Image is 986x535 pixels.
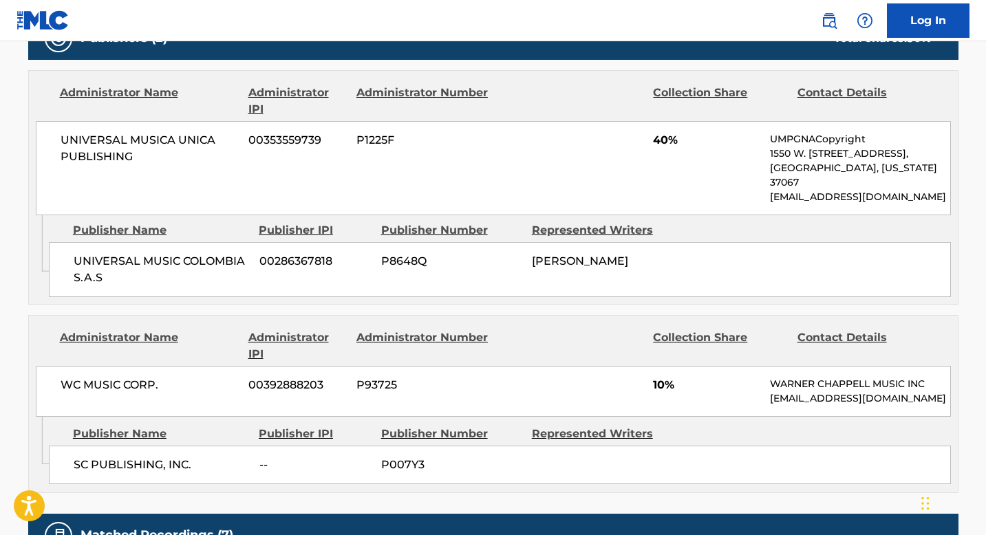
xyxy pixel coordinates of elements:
div: Drag [921,483,930,524]
span: UNIVERSAL MUSIC COLOMBIA S.A.S [74,253,249,286]
div: Administrator Number [356,329,490,362]
img: MLC Logo [17,10,69,30]
span: WC MUSIC CORP. [61,377,239,393]
span: 50 % [907,32,931,45]
div: Represented Writers [532,426,672,442]
div: Collection Share [653,85,786,118]
div: Help [851,7,879,34]
span: P1225F [356,132,490,149]
div: Contact Details [797,329,931,362]
span: 00392888203 [248,377,346,393]
a: Log In [887,3,969,38]
span: -- [259,457,371,473]
p: [EMAIL_ADDRESS][DOMAIN_NAME] [770,190,950,204]
div: Publisher IPI [259,426,371,442]
p: 1550 W. [STREET_ADDRESS], [770,146,950,161]
span: 10% [653,377,760,393]
div: Publisher Name [73,222,248,239]
div: Publisher Number [381,426,522,442]
div: Administrator Name [60,85,238,118]
div: Collection Share [653,329,786,362]
span: P8648Q [381,253,522,270]
div: Administrator Name [60,329,238,362]
p: [EMAIL_ADDRESS][DOMAIN_NAME] [770,391,950,406]
p: WARNER CHAPPELL MUSIC INC [770,377,950,391]
div: Publisher Number [381,222,522,239]
span: SC PUBLISHING, INC. [74,457,249,473]
div: Represented Writers [532,222,672,239]
div: Publisher IPI [259,222,371,239]
p: [GEOGRAPHIC_DATA], [US_STATE] 37067 [770,161,950,190]
span: [PERSON_NAME] [532,254,628,267]
img: help [857,12,873,29]
div: Administrator IPI [248,85,346,118]
span: 00353559739 [248,132,346,149]
img: search [821,12,837,29]
a: Public Search [815,7,843,34]
span: 40% [653,132,760,149]
p: UMPGNACopyright [770,132,950,146]
span: P93725 [356,377,490,393]
iframe: Chat Widget [917,469,986,535]
div: Contact Details [797,85,931,118]
div: Publisher Name [73,426,248,442]
span: P007Y3 [381,457,522,473]
span: UNIVERSAL MUSICA UNICA PUBLISHING [61,132,239,165]
span: 00286367818 [259,253,371,270]
div: Administrator Number [356,85,490,118]
div: Administrator IPI [248,329,346,362]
